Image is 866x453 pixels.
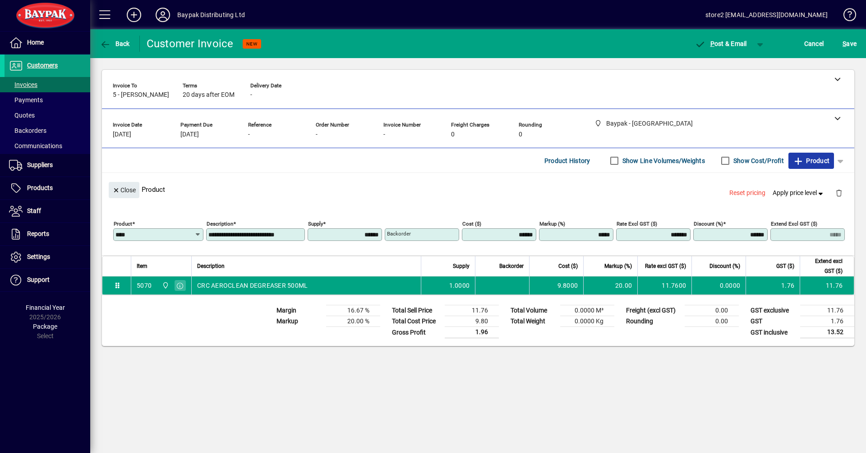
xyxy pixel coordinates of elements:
button: Reset pricing [726,185,769,201]
span: [DATE] [113,131,131,138]
td: 20.00 [583,276,637,294]
span: P [710,40,714,47]
span: ost & Email [695,40,747,47]
span: Back [100,40,130,47]
div: store2 [EMAIL_ADDRESS][DOMAIN_NAME] [705,8,828,22]
span: S [843,40,846,47]
button: Add [120,7,148,23]
span: Close [112,183,136,198]
button: Back [97,36,132,52]
a: Reports [5,223,90,245]
span: Quotes [9,112,35,119]
span: Communications [9,142,62,149]
td: 1.76 [800,316,854,327]
div: Customer Invoice [147,36,234,51]
a: Invoices [5,77,90,92]
td: Total Sell Price [387,305,445,316]
span: Product [793,154,829,168]
mat-label: Extend excl GST ($) [771,221,817,227]
a: Home [5,32,90,54]
span: 20 days after EOM [183,91,235,99]
mat-label: Backorder [387,231,411,237]
td: 0.00 [685,316,739,327]
td: 0.0000 Kg [560,316,614,327]
a: Staff [5,200,90,222]
app-page-header-button: Back [90,36,140,52]
span: - [383,131,385,138]
span: Package [33,323,57,330]
td: 1.76 [746,276,800,294]
td: 11.76 [800,305,854,316]
span: ave [843,36,857,51]
a: Suppliers [5,154,90,177]
td: 9.80 [445,316,499,327]
mat-label: Cost ($) [462,221,481,227]
td: Freight (excl GST) [622,305,685,316]
span: Settings [27,253,50,260]
mat-label: Description [207,221,233,227]
span: Home [27,39,44,46]
span: - [248,131,250,138]
td: Total Cost Price [387,316,445,327]
td: 11.76 [800,276,854,294]
span: Apply price level [773,188,825,198]
td: 9.8000 [529,276,583,294]
td: 16.67 % [326,305,380,316]
span: Reports [27,230,49,237]
div: 5070 [137,281,152,290]
button: Cancel [802,36,826,52]
td: Total Weight [506,316,560,327]
span: - [316,131,318,138]
td: Margin [272,305,326,316]
span: GST ($) [776,261,794,271]
span: Discount (%) [709,261,740,271]
span: Staff [27,207,41,214]
mat-label: Markup (%) [539,221,565,227]
button: Close [109,182,139,198]
button: Product History [541,153,594,169]
a: Products [5,177,90,199]
div: Baypak Distributing Ltd [177,8,245,22]
button: Product [788,153,834,169]
mat-label: Discount (%) [694,221,723,227]
td: GST inclusive [746,327,800,338]
label: Show Cost/Profit [732,156,784,165]
td: 0.0000 [691,276,746,294]
app-page-header-button: Close [106,186,142,194]
span: Payments [9,96,43,104]
mat-label: Supply [308,221,323,227]
td: 11.76 [445,305,499,316]
span: Product History [544,154,590,168]
mat-label: Rate excl GST ($) [617,221,657,227]
button: Profile [148,7,177,23]
span: Baypak - Onekawa [160,281,170,290]
span: Cost ($) [558,261,578,271]
span: 0 [451,131,455,138]
td: 13.52 [800,327,854,338]
td: Markup [272,316,326,327]
span: Rate excl GST ($) [645,261,686,271]
span: Item [137,261,147,271]
span: Customers [27,62,58,69]
button: Post & Email [690,36,751,52]
td: 0.0000 M³ [560,305,614,316]
a: Support [5,269,90,291]
span: - [250,91,252,99]
span: 5 - [PERSON_NAME] [113,91,169,99]
span: NEW [246,41,258,47]
td: 1.96 [445,327,499,338]
span: Supply [453,261,470,271]
a: Payments [5,92,90,108]
span: Backorders [9,127,46,134]
button: Save [840,36,859,52]
a: Knowledge Base [837,2,855,31]
label: Show Line Volumes/Weights [621,156,705,165]
span: Suppliers [27,161,53,168]
span: CRC AEROCLEAN DEGREASER 500ML [197,281,308,290]
a: Settings [5,246,90,268]
span: 1.0000 [449,281,470,290]
td: 20.00 % [326,316,380,327]
div: Product [102,173,854,206]
button: Apply price level [769,185,829,201]
span: Support [27,276,50,283]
